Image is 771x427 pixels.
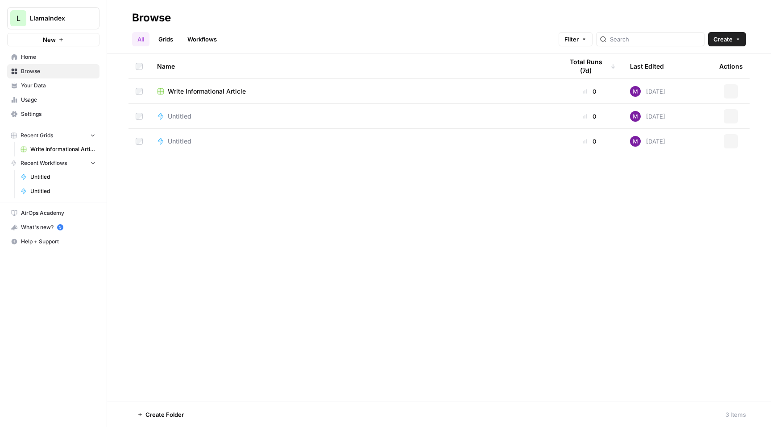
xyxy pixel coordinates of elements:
[145,410,184,419] span: Create Folder
[132,407,189,422] button: Create Folder
[7,78,99,93] a: Your Data
[21,131,53,140] span: Recent Grids
[21,159,67,167] span: Recent Workflows
[17,142,99,156] a: Write Informational Article
[43,35,56,44] span: New
[21,96,95,104] span: Usage
[7,129,99,142] button: Recent Grids
[564,35,579,44] span: Filter
[21,110,95,118] span: Settings
[630,136,641,147] img: jxcvhsgr4fa9rbugjrhgvfx001uj
[7,33,99,46] button: New
[21,209,95,217] span: AirOps Academy
[7,93,99,107] a: Usage
[157,137,549,146] a: Untitled
[7,220,99,234] button: What's new? 5
[21,67,95,75] span: Browse
[168,137,191,146] span: Untitled
[7,156,99,170] button: Recent Workflows
[153,32,178,46] a: Grids
[17,170,99,184] a: Untitled
[157,54,549,78] div: Name
[132,32,149,46] a: All
[563,87,616,96] div: 0
[7,50,99,64] a: Home
[7,234,99,249] button: Help + Support
[708,32,746,46] button: Create
[168,112,191,121] span: Untitled
[563,54,616,78] div: Total Runs (7d)
[630,54,664,78] div: Last Edited
[17,13,21,24] span: L
[30,173,95,181] span: Untitled
[559,32,593,46] button: Filter
[630,136,665,147] div: [DATE]
[713,35,733,44] span: Create
[21,53,95,61] span: Home
[168,87,246,96] span: Write Informational Article
[157,112,549,121] a: Untitled
[7,7,99,29] button: Workspace: LlamaIndex
[630,111,665,122] div: [DATE]
[630,86,641,97] img: jxcvhsgr4fa9rbugjrhgvfx001uj
[21,82,95,90] span: Your Data
[563,112,616,121] div: 0
[157,87,549,96] a: Write Informational Article
[7,107,99,121] a: Settings
[59,225,61,230] text: 5
[30,145,95,153] span: Write Informational Article
[57,224,63,230] a: 5
[132,11,171,25] div: Browse
[7,206,99,220] a: AirOps Academy
[17,184,99,198] a: Untitled
[7,64,99,78] a: Browse
[630,86,665,97] div: [DATE]
[182,32,222,46] a: Workflows
[719,54,743,78] div: Actions
[21,238,95,246] span: Help + Support
[8,221,99,234] div: What's new?
[30,187,95,195] span: Untitled
[725,410,746,419] div: 3 Items
[630,111,641,122] img: jxcvhsgr4fa9rbugjrhgvfx001uj
[563,137,616,146] div: 0
[610,35,701,44] input: Search
[30,14,84,23] span: LlamaIndex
